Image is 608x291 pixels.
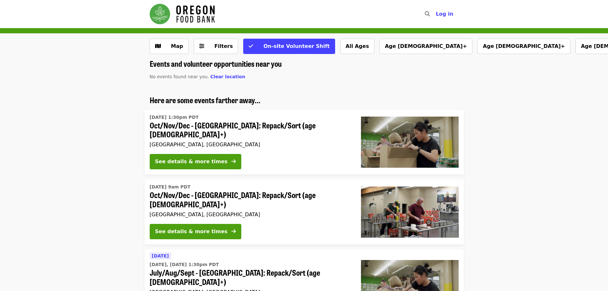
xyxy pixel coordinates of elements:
div: See details & more times [155,158,228,165]
img: Oct/Nov/Dec - Portland: Repack/Sort (age 16+) organized by Oregon Food Bank [361,187,459,238]
img: Oregon Food Bank - Home [150,4,215,24]
div: See details & more times [155,228,228,235]
span: No events found near you. [150,74,209,79]
i: sliders-h icon [199,43,204,49]
i: arrow-right icon [231,158,236,165]
span: On-site Volunteer Shift [263,43,329,49]
span: Clear location [210,74,245,79]
button: See details & more times [150,154,241,169]
span: Oct/Nov/Dec - [GEOGRAPHIC_DATA]: Repack/Sort (age [DEMOGRAPHIC_DATA]+) [150,190,351,209]
i: map icon [155,43,161,49]
time: [DATE], [DATE] 1:30pm PDT [150,261,219,268]
a: See details for "Oct/Nov/Dec - Portland: Repack/Sort (age 8+)" [145,110,464,175]
button: Log in [431,8,458,20]
span: Filters [214,43,233,49]
time: [DATE] 9am PDT [150,184,191,190]
span: Oct/Nov/Dec - [GEOGRAPHIC_DATA]: Repack/Sort (age [DEMOGRAPHIC_DATA]+) [150,121,351,139]
i: arrow-right icon [231,228,236,234]
span: Here are some events farther away... [150,94,260,105]
span: Log in [436,11,453,17]
div: [GEOGRAPHIC_DATA], [GEOGRAPHIC_DATA] [150,211,351,218]
button: Clear location [210,73,245,80]
span: Events and volunteer opportunities near you [150,58,282,69]
button: Age [DEMOGRAPHIC_DATA]+ [477,39,570,54]
button: Age [DEMOGRAPHIC_DATA]+ [379,39,472,54]
span: July/Aug/Sept - [GEOGRAPHIC_DATA]: Repack/Sort (age [DEMOGRAPHIC_DATA]+) [150,268,351,287]
i: check icon [249,43,253,49]
span: [DATE] [152,253,169,258]
button: See details & more times [150,224,241,239]
img: Oct/Nov/Dec - Portland: Repack/Sort (age 8+) organized by Oregon Food Bank [361,117,459,168]
button: All Ages [340,39,374,54]
time: [DATE] 1:30pm PDT [150,114,199,121]
a: See details for "Oct/Nov/Dec - Portland: Repack/Sort (age 16+)" [145,180,464,244]
button: Show map view [150,39,189,54]
input: Search [434,6,439,22]
button: On-site Volunteer Shift [243,39,335,54]
button: Filters (0 selected) [194,39,238,54]
div: [GEOGRAPHIC_DATA], [GEOGRAPHIC_DATA] [150,142,351,148]
span: Map [171,43,183,49]
i: search icon [425,11,430,17]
